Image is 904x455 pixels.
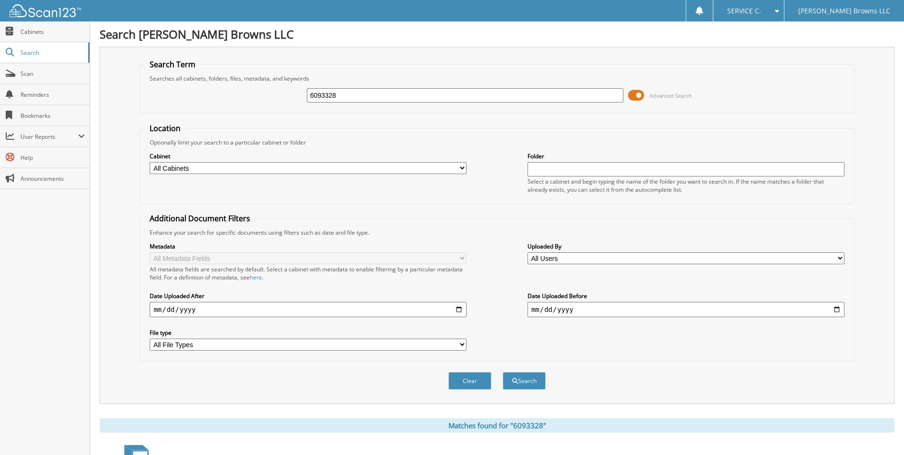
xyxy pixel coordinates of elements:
span: Search [20,49,83,57]
legend: Search Term [145,59,200,70]
legend: Location [145,123,185,134]
span: User Reports [20,133,78,141]
img: scan123-logo-white.svg [10,4,81,17]
label: Uploaded By [528,242,844,250]
div: Matches found for "6093328" [100,418,894,433]
button: Search [503,372,546,390]
label: Metadata [150,242,467,250]
h1: Search [PERSON_NAME] Browns LLC [100,26,894,42]
span: Scan [20,70,85,78]
label: File type [150,329,467,337]
span: Announcements [20,175,85,183]
input: end [528,302,844,317]
span: Reminders [20,91,85,99]
span: Bookmarks [20,112,85,120]
span: Help [20,154,85,162]
div: All metadata fields are searched by default. Select a cabinet with metadata to enable filtering b... [150,265,467,281]
div: Enhance your search for specific documents using filters such as date and file type. [145,228,849,237]
label: Folder [528,152,844,160]
span: [PERSON_NAME] Browns LLC [798,8,890,14]
button: Clear [448,372,491,390]
a: here [250,273,262,281]
div: Optionally limit your search to a particular cabinet or folder [145,138,849,146]
span: SERVICE C. [727,8,761,14]
label: Cabinet [150,152,467,160]
span: Cabinets [20,28,85,36]
div: Searches all cabinets, folders, files, metadata, and keywords [145,74,849,83]
legend: Additional Document Filters [145,213,255,224]
label: Date Uploaded After [150,292,467,300]
input: start [150,302,467,317]
label: Date Uploaded Before [528,292,844,300]
div: Select a cabinet and begin typing the name of the folder you want to search in. If the name match... [528,177,844,194]
span: Advanced Search [650,92,692,99]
